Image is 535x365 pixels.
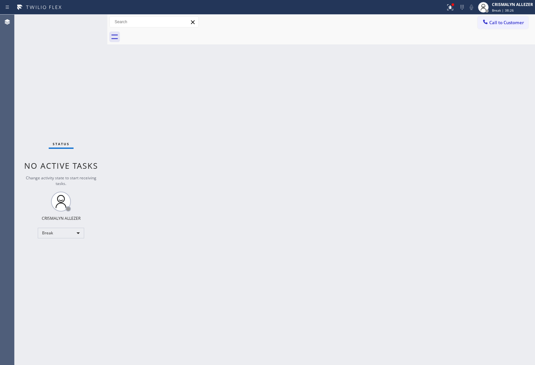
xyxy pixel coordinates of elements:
button: Mute [467,3,476,12]
span: No active tasks [24,160,98,171]
span: Call to Customer [489,20,524,26]
span: Change activity state to start receiving tasks. [26,175,96,186]
button: Call to Customer [478,16,528,29]
div: CRISMALYN ALLEZER [492,2,533,7]
span: Status [53,142,70,146]
span: Break | 38:26 [492,8,514,13]
div: CRISMALYN ALLEZER [42,215,80,221]
div: Break [38,228,84,238]
input: Search [110,17,198,27]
